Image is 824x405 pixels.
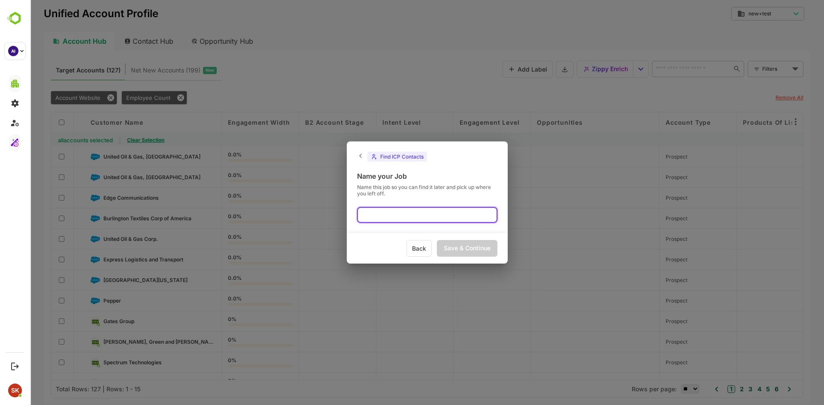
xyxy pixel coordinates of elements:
[4,10,26,27] img: BambooboxLogoMark.f1c84d78b4c51b1a7b5f700c9845e183.svg
[9,360,21,372] button: Logout
[327,172,467,180] div: Name your Job
[8,46,18,56] div: AI
[407,240,467,257] div: Save & Continue
[8,384,22,397] div: SK
[327,184,467,197] div: Name this job so you can find it later and pick up where you left off.
[350,153,394,160] div: Find ICP Contacts
[376,240,402,257] div: Back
